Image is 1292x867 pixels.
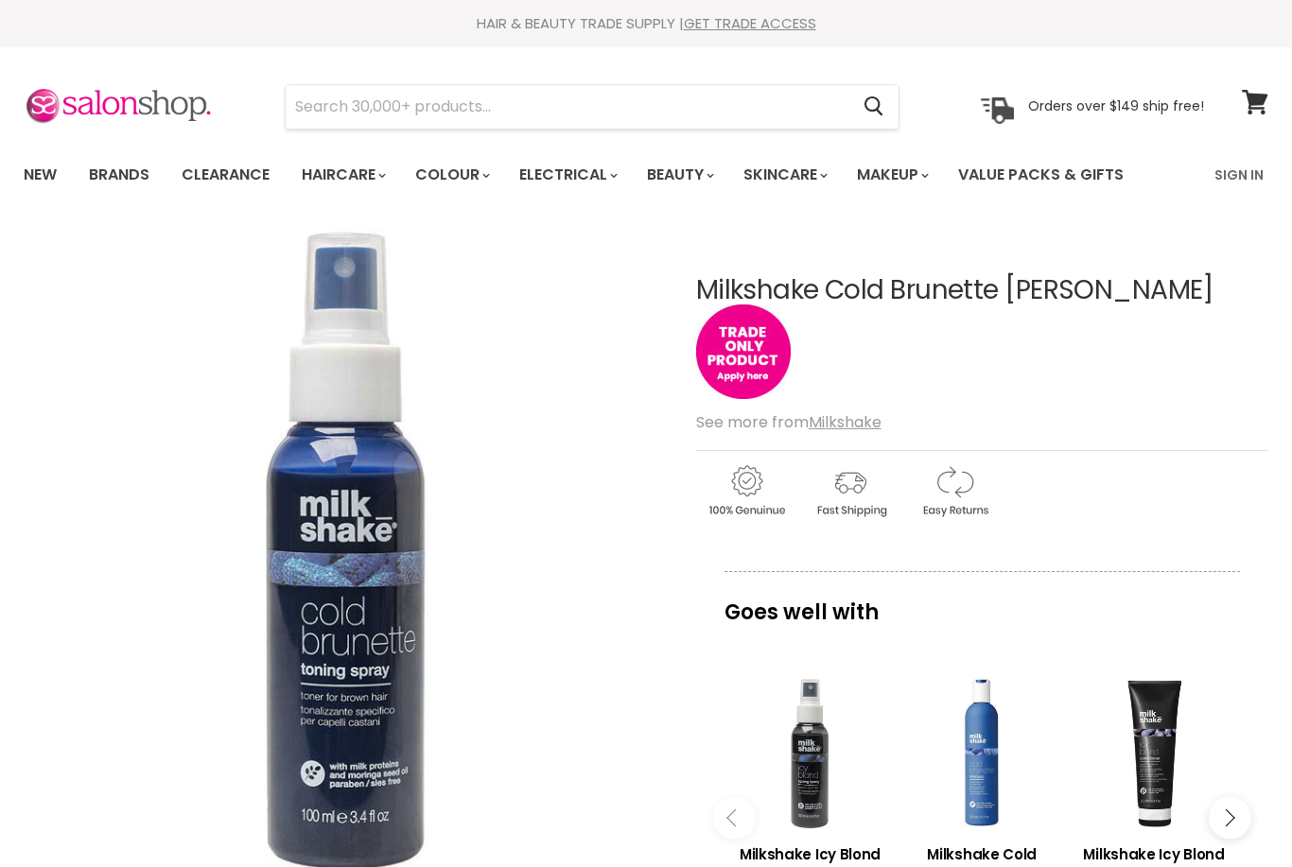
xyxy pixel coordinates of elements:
p: Goes well with [725,571,1240,633]
form: Product [285,84,899,130]
h1: Milkshake Cold Brunette [PERSON_NAME] [696,276,1268,305]
a: New [9,155,71,195]
a: Electrical [505,155,629,195]
input: Search [286,85,848,129]
a: Beauty [633,155,725,195]
a: Makeup [843,155,940,195]
a: GET TRADE ACCESS [684,13,816,33]
a: Brands [75,155,164,195]
a: Clearance [167,155,284,195]
ul: Main menu [9,147,1171,202]
button: Search [848,85,899,129]
a: Milkshake [809,411,882,433]
img: returns.gif [904,462,1004,520]
a: View product:Milkshake Icy Blond Toning Spray [734,677,887,830]
a: View product:Milkshake Cold Brunette Shampoo [905,677,1058,830]
p: Orders over $149 ship free! [1028,97,1204,114]
a: Colour [401,155,501,195]
a: View product:Milkshake Icy Blond Conditioner [1077,677,1231,830]
span: See more from [696,411,882,433]
a: Value Packs & Gifts [944,155,1138,195]
a: Skincare [729,155,839,195]
a: Sign In [1203,155,1275,195]
a: Haircare [288,155,397,195]
img: shipping.gif [800,462,900,520]
img: tradeonly_small.jpg [696,304,791,399]
img: genuine.gif [696,462,796,520]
